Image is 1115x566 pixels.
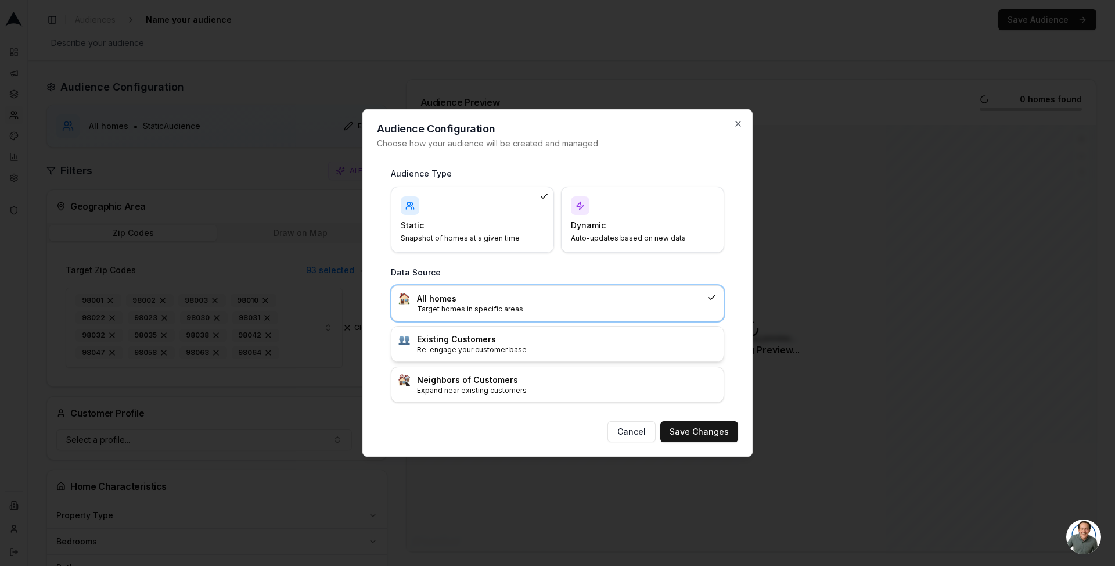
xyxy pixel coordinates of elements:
img: :house: [398,293,410,305]
div: StaticSnapshot of homes at a given time [391,187,554,253]
p: Choose how your audience will be created and managed [377,138,738,149]
button: Save Changes [660,421,738,442]
h3: Existing Customers [417,334,717,345]
img: :busts_in_silhouette: [398,334,410,345]
p: Re-engage your customer base [417,345,717,354]
p: Target homes in specific areas [417,305,703,314]
div: :busts_in_silhouette:Existing CustomersRe-engage your customer base [391,326,724,362]
h3: Neighbors of Customers [417,374,717,386]
button: Cancel [607,421,656,442]
div: :house_buildings:Neighbors of CustomersExpand near existing customers [391,367,724,403]
div: :house:All homesTarget homes in specific areas [391,285,724,321]
h3: All homes [417,293,703,305]
h4: Dynamic [571,220,700,231]
h2: Audience Configuration [377,124,738,134]
div: DynamicAuto-updates based on new data [561,187,724,253]
h3: Data Source [391,267,724,278]
h4: Static [401,220,530,231]
p: Auto-updates based on new data [571,234,700,243]
p: Expand near existing customers [417,386,717,395]
h3: Audience Type [391,168,724,180]
img: :house_buildings: [398,374,410,386]
p: Snapshot of homes at a given time [401,234,530,243]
